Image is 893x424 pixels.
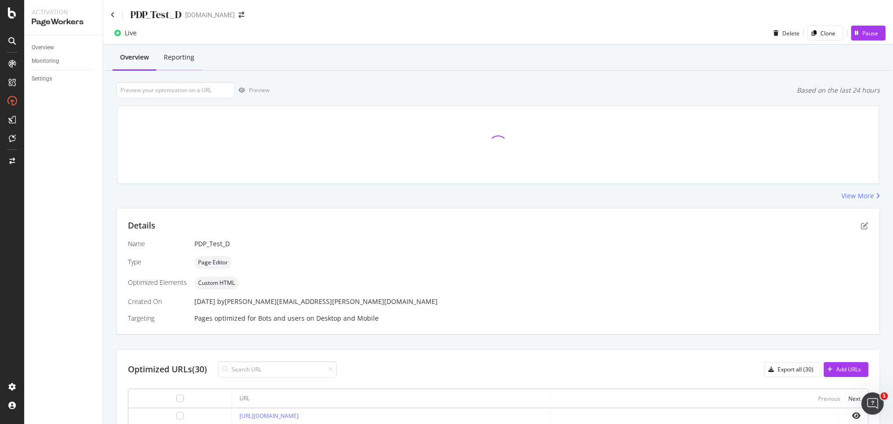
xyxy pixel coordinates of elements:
[770,26,800,40] button: Delete
[239,12,244,18] div: arrow-right-arrow-left
[130,7,181,22] div: PDP_Test_D
[185,10,235,20] div: [DOMAIN_NAME]
[818,395,840,403] div: Previous
[861,392,884,415] iframe: Intercom live chat
[836,365,861,373] div: Add URLs
[32,74,96,84] a: Settings
[861,222,868,229] div: pen-to-square
[128,257,187,267] div: Type
[128,297,187,306] div: Created On
[32,56,96,66] a: Monitoring
[848,395,860,403] div: Next
[32,56,59,66] div: Monitoring
[32,43,54,53] div: Overview
[316,314,379,323] div: Desktop and Mobile
[240,412,299,420] a: [URL][DOMAIN_NAME]
[258,314,305,323] div: Bots and users
[824,362,868,377] button: Add URLs
[194,297,868,306] div: [DATE]
[240,394,250,403] div: URL
[120,53,149,62] div: Overview
[820,29,835,37] div: Clone
[235,83,269,98] button: Preview
[848,393,860,404] button: Next
[218,361,337,377] input: Search URL
[217,297,438,306] div: by [PERSON_NAME][EMAIL_ADDRESS][PERSON_NAME][DOMAIN_NAME]
[125,28,137,38] div: Live
[797,86,880,95] div: Based on the last 24 hours
[778,365,813,373] div: Export all (30)
[194,256,232,269] div: neutral label
[32,43,96,53] a: Overview
[841,191,874,201] div: View More
[852,412,860,419] i: eye
[194,314,868,323] div: Pages optimized for on
[32,17,95,27] div: PageWorkers
[782,29,800,37] div: Delete
[128,278,187,287] div: Optimized Elements
[862,29,878,37] div: Pause
[164,53,194,62] div: Reporting
[764,362,821,377] button: Export all (30)
[128,314,187,323] div: Targeting
[818,393,840,404] button: Previous
[198,280,235,286] span: Custom HTML
[194,276,239,289] div: neutral label
[32,74,52,84] div: Settings
[194,239,868,249] div: PDP_Test_D
[128,363,207,376] div: Optimized URLs (30)
[851,26,886,40] button: Pause
[249,86,269,94] div: Preview
[198,260,228,265] span: Page Editor
[116,82,235,98] input: Preview your optimization on a URL
[111,12,115,18] a: Click to go back
[32,7,95,17] div: Activation
[128,239,187,249] div: Name
[841,191,880,201] a: View More
[880,392,888,400] span: 1
[128,220,155,232] div: Details
[807,26,843,40] button: Clone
